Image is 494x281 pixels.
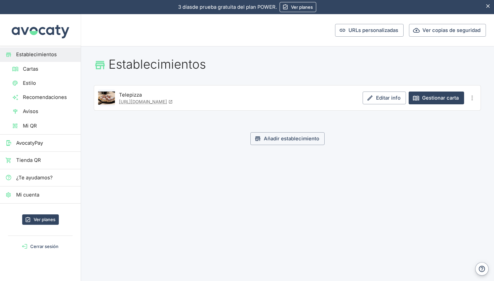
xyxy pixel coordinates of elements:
[16,156,75,164] span: Tienda QR
[16,51,75,58] span: Establecimientos
[335,24,404,37] button: URLs personalizadas
[409,24,486,37] button: Ver copias de seguridad
[23,94,75,101] span: Recomendaciones
[23,79,75,87] span: Estilo
[23,65,75,73] span: Cartas
[475,262,489,276] button: Ayuda y contacto
[3,241,78,252] button: Cerrar sesión
[119,91,173,99] p: Telepizza
[409,92,464,104] a: Gestionar carta
[178,3,277,11] p: de prueba gratuita del plan POWER.
[10,14,71,46] img: Avocaty
[363,92,406,104] a: Editar info
[22,214,59,225] a: Ver planes
[16,174,75,181] span: ¿Te ayudamos?
[467,93,478,103] button: Más opciones
[98,90,115,106] img: Thumbnail
[94,57,481,72] h1: Establecimientos
[98,90,115,106] a: Editar establecimiento
[23,122,75,130] span: Mi QR
[16,139,75,147] span: AvocatyPay
[250,132,325,145] button: Añadir establecimiento
[280,2,316,12] a: Ver planes
[178,4,192,10] span: 3 días
[482,0,494,12] button: Esconder aviso
[23,108,75,115] span: Avisos
[16,191,75,199] span: Mi cuenta
[119,99,173,104] a: [URL][DOMAIN_NAME]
